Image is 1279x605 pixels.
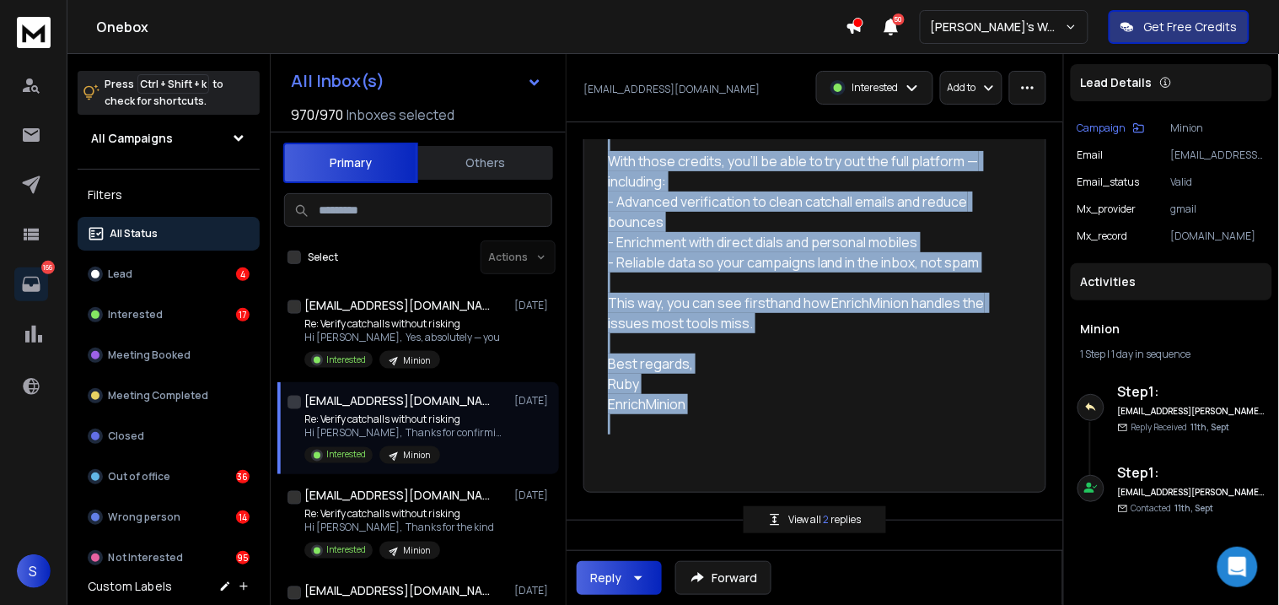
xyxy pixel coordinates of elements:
div: 14 [236,510,250,524]
p: Interested [108,308,163,321]
button: S [17,554,51,588]
p: Out of office [108,470,170,483]
p: Re: Verify catchalls without risking [304,317,500,331]
p: [DOMAIN_NAME] [1171,230,1266,243]
button: Others [418,144,553,181]
div: Best regards, [608,354,1008,374]
button: Wrong person14 [78,500,260,534]
div: 17 [236,308,250,321]
h3: Custom Labels [88,578,172,595]
button: All Inbox(s) [277,64,556,98]
div: 4 [236,267,250,281]
h1: [EMAIL_ADDRESS][DOMAIN_NAME] [304,583,490,600]
span: 1 day in sequence [1112,347,1191,361]
h1: [EMAIL_ADDRESS][DOMAIN_NAME] [304,297,490,314]
p: Email [1077,149,1104,162]
p: Add to [948,81,976,95]
img: logo [17,17,51,48]
p: Re: Verify catchalls without risking [304,413,507,426]
h6: [EMAIL_ADDRESS][PERSON_NAME][DOMAIN_NAME] [1118,405,1266,418]
div: | [1081,348,1262,361]
div: Activities [1071,263,1272,300]
p: Minion [403,354,430,367]
p: Hi [PERSON_NAME], Thanks for the kind [304,521,494,535]
div: With those credits, you’ll be able to try out the full platform — including: [608,151,1008,192]
div: Ruby [608,374,1008,394]
button: Closed [78,419,260,453]
label: Select [308,251,338,264]
h6: [EMAIL_ADDRESS][PERSON_NAME][DOMAIN_NAME] [1118,486,1266,499]
p: Hi [PERSON_NAME], Yes, absolutely — you [304,331,500,344]
p: Campaign [1077,122,1126,135]
p: All Status [110,227,158,240]
p: email_status [1077,176,1140,189]
h1: Minion [1081,321,1262,338]
p: Reply Received [1131,421,1230,434]
button: Get Free Credits [1109,10,1249,44]
span: 1 Step [1081,347,1106,361]
p: [DATE] [514,394,552,408]
p: Interested [326,544,366,557]
span: 11th, Sept [1175,502,1214,514]
h6: Step 1 : [1118,381,1266,402]
button: Not Interested95 [78,541,260,575]
p: View all replies [788,513,862,527]
div: - Advanced verification to clean catchall emails and reduce bounces [608,192,1008,232]
button: Meeting Booked [78,338,260,372]
button: Out of office36 [78,460,260,494]
p: Interested [852,81,899,95]
div: This way, you can see firsthand how EnrichMinion handles the issues most tools miss. [608,293,1008,333]
div: EnrichMinion [608,394,1008,414]
p: Minion [403,450,430,462]
button: Lead4 [78,257,260,291]
span: 50 [893,14,905,25]
p: Interested [326,354,366,366]
p: Meeting Booked [108,348,191,362]
h1: All Inbox(s) [291,73,384,89]
span: 970 / 970 [291,105,343,125]
p: Minion [403,545,430,558]
button: Interested17 [78,298,260,332]
h1: [EMAIL_ADDRESS][DOMAIN_NAME] [304,488,490,505]
h1: Onebox [96,17,846,37]
div: 95 [236,551,250,564]
button: Meeting Completed [78,379,260,413]
h1: All Campaigns [91,130,173,147]
p: [EMAIL_ADDRESS][DOMAIN_NAME] [1171,149,1266,162]
span: 11th, Sept [1191,421,1230,433]
div: - Reliable data so your campaigns land in the inbox, not spam [608,252,1008,273]
h1: [EMAIL_ADDRESS][DOMAIN_NAME] [304,392,490,409]
div: Open Intercom Messenger [1217,547,1258,587]
span: 2 [824,512,831,527]
p: [DATE] [514,299,552,312]
p: [DATE] [514,585,552,598]
button: Reply [577,561,662,595]
p: mx_record [1077,230,1128,243]
p: Lead [108,267,132,281]
p: Hi [PERSON_NAME], Thanks for confirming! You can [304,426,507,440]
p: Wrong person [108,510,180,524]
p: Valid [1171,176,1266,189]
p: [PERSON_NAME]'s Workspace [931,19,1065,35]
h3: Inboxes selected [347,105,454,125]
p: Press to check for shortcuts. [105,76,223,110]
button: Primary [283,143,418,183]
span: Ctrl + Shift + k [137,74,209,94]
p: gmail [1171,203,1266,216]
p: Get Free Credits [1144,19,1238,35]
button: All Campaigns [78,122,260,155]
button: All Status [78,217,260,251]
h3: Filters [78,183,260,207]
p: Interested [326,449,366,462]
p: Re: Verify catchalls without risking [304,508,494,521]
div: 36 [236,470,250,483]
p: mx_provider [1077,203,1137,216]
div: - Enrichment with direct dials and personal mobiles [608,232,1008,252]
p: Minion [1171,122,1266,135]
p: Meeting Completed [108,389,208,402]
div: Reply [590,570,621,586]
p: Lead Details [1081,74,1153,91]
